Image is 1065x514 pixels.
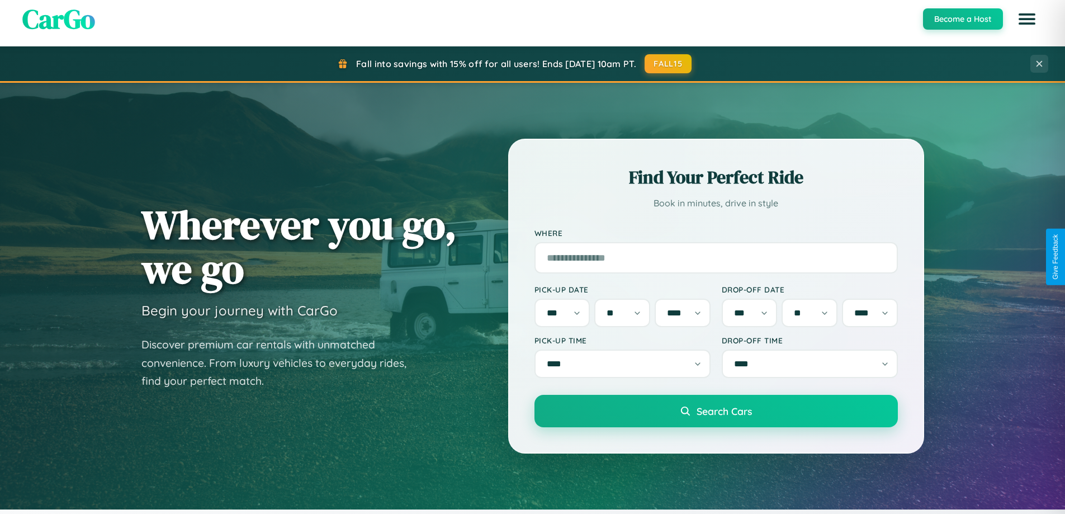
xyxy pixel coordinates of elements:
p: Book in minutes, drive in style [534,195,898,211]
p: Discover premium car rentals with unmatched convenience. From luxury vehicles to everyday rides, ... [141,336,421,390]
label: Drop-off Time [722,336,898,345]
button: Search Cars [534,395,898,427]
label: Pick-up Date [534,285,711,294]
label: Where [534,228,898,238]
button: Open menu [1011,3,1043,35]
span: Search Cars [697,405,752,417]
span: CarGo [22,1,95,37]
h3: Begin your journey with CarGo [141,302,338,319]
button: FALL15 [645,54,692,73]
span: Fall into savings with 15% off for all users! Ends [DATE] 10am PT. [356,58,636,69]
h2: Find Your Perfect Ride [534,165,898,190]
div: Give Feedback [1052,234,1059,280]
h1: Wherever you go, we go [141,202,457,291]
button: Become a Host [923,8,1003,30]
label: Drop-off Date [722,285,898,294]
label: Pick-up Time [534,336,711,345]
